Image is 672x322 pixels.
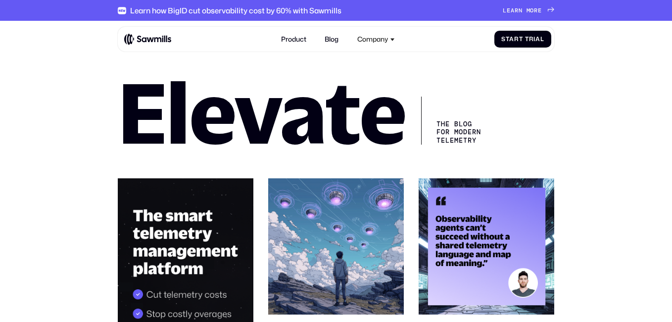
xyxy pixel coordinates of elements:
span: i [533,36,535,43]
span: S [501,36,506,43]
span: a [535,36,540,43]
span: r [534,7,538,14]
div: Company [357,35,388,43]
span: t [519,36,523,43]
a: Product [276,30,311,49]
div: Learn how BigID cut observability cost by 60% with Sawmills [130,6,341,15]
div: Company [352,30,399,49]
span: r [515,7,519,14]
a: Blog [320,30,343,49]
span: T [525,36,529,43]
span: a [509,36,514,43]
span: r [529,36,534,43]
span: L [503,7,507,14]
a: StartTrial [494,31,551,48]
span: n [519,7,523,14]
span: t [506,36,510,43]
span: e [507,7,511,14]
span: r [514,36,519,43]
h1: Elevate [118,80,406,145]
div: The Blog for Modern telemetry [421,97,488,145]
span: m [527,7,530,14]
span: e [538,7,542,14]
span: a [511,7,515,14]
span: l [540,36,544,43]
span: o [530,7,534,14]
a: Learnmore [503,7,554,14]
